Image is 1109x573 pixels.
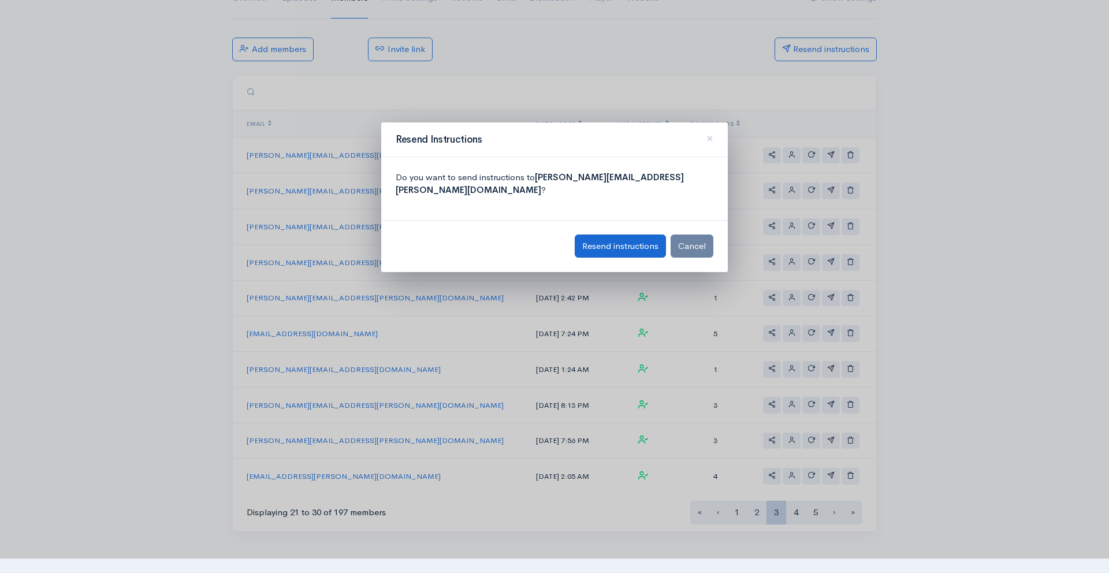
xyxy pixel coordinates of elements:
span: × [706,130,713,147]
b: [PERSON_NAME][EMAIL_ADDRESS][PERSON_NAME][DOMAIN_NAME] [396,172,684,196]
p: Do you want to send instructions to ? [396,171,713,197]
h4: Resend Instructions [396,132,482,147]
span: Resend instructions [582,240,658,251]
button: Cancel [671,235,713,258]
button: Close [693,118,727,155]
button: Resend instructions [575,235,666,258]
